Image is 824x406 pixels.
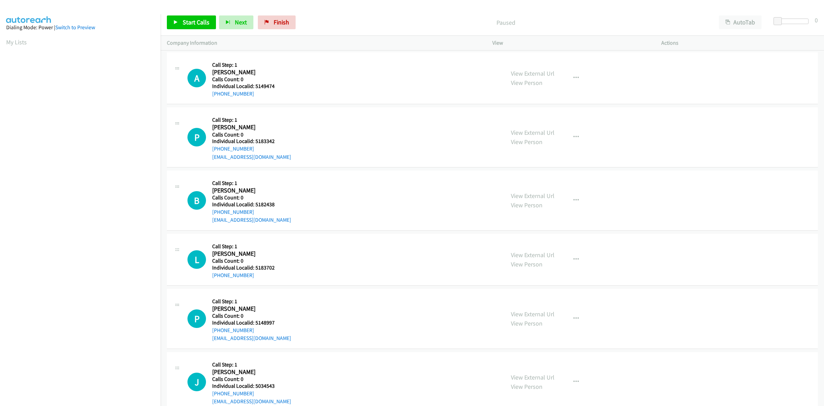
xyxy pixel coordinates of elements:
h5: Calls Count: 0 [212,257,278,264]
a: View External Url [511,310,554,318]
h5: Call Step: 1 [212,180,291,187]
a: My Lists [6,38,27,46]
span: Finish [274,18,289,26]
h2: [PERSON_NAME] [212,368,278,376]
a: View Person [511,260,542,268]
h5: Calls Count: 0 [212,194,291,201]
a: [EMAIL_ADDRESS][DOMAIN_NAME] [212,398,291,405]
div: Dialing Mode: Power | [6,23,154,32]
p: Actions [661,39,818,47]
a: [PHONE_NUMBER] [212,145,254,152]
h2: [PERSON_NAME] [212,305,278,313]
span: Start Calls [183,18,209,26]
h5: Individual Localid: 5182438 [212,201,291,208]
h1: A [187,69,206,87]
a: View Person [511,79,542,87]
h1: P [187,309,206,328]
h2: [PERSON_NAME] [212,68,278,76]
h5: Individual Localid: 5183342 [212,138,291,145]
a: View External Url [511,69,554,77]
span: Next [235,18,247,26]
a: View External Url [511,373,554,381]
h5: Calls Count: 0 [212,131,291,138]
div: The call is yet to be attempted [187,373,206,391]
h1: P [187,128,206,146]
a: View Person [511,319,542,327]
div: Delay between calls (in seconds) [777,19,809,24]
h1: L [187,250,206,269]
p: Paused [305,18,707,27]
div: The call is yet to be attempted [187,309,206,328]
a: [PHONE_NUMBER] [212,209,254,215]
a: [PHONE_NUMBER] [212,327,254,333]
button: AutoTab [719,15,762,29]
iframe: Dialpad [6,53,161,380]
p: View [492,39,649,47]
div: The call is yet to be attempted [187,250,206,269]
h2: [PERSON_NAME] [212,250,278,258]
a: [EMAIL_ADDRESS][DOMAIN_NAME] [212,154,291,160]
h5: Call Step: 1 [212,361,291,368]
a: [PHONE_NUMBER] [212,272,254,278]
h5: Calls Count: 0 [212,376,291,383]
h5: Calls Count: 0 [212,76,278,83]
a: Switch to Preview [55,24,95,31]
h5: Individual Localid: 5148997 [212,319,291,326]
a: View Person [511,383,542,391]
h2: [PERSON_NAME] [212,123,278,131]
div: 0 [815,15,818,25]
h5: Individual Localid: 5034543 [212,383,291,389]
div: The call is yet to be attempted [187,191,206,210]
h5: Call Step: 1 [212,117,291,123]
h5: Calls Count: 0 [212,312,291,319]
h2: [PERSON_NAME] [212,187,278,195]
h1: J [187,373,206,391]
a: [PHONE_NUMBER] [212,90,254,97]
h5: Individual Localid: 5183702 [212,264,278,271]
h5: Call Step: 1 [212,243,278,250]
h5: Call Step: 1 [212,62,278,68]
a: [PHONE_NUMBER] [212,390,254,397]
button: Next [219,15,253,29]
p: Company Information [167,39,480,47]
h5: Call Step: 1 [212,298,291,305]
a: View Person [511,201,542,209]
a: Finish [258,15,296,29]
a: Start Calls [167,15,216,29]
h1: B [187,191,206,210]
a: View External Url [511,192,554,200]
a: [EMAIL_ADDRESS][DOMAIN_NAME] [212,217,291,223]
a: View External Url [511,251,554,259]
a: View External Url [511,129,554,136]
h5: Individual Localid: 5149474 [212,83,278,90]
a: View Person [511,138,542,146]
a: [EMAIL_ADDRESS][DOMAIN_NAME] [212,335,291,341]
